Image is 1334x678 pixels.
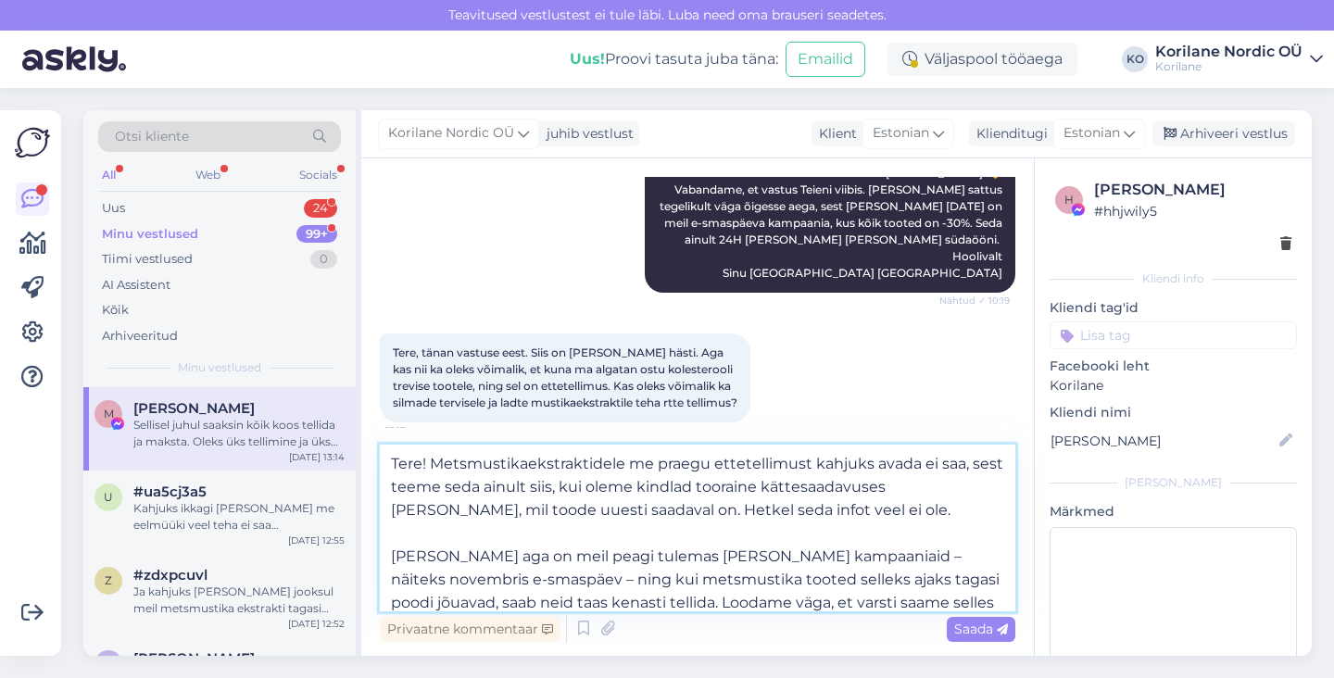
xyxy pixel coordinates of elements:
[385,423,455,437] span: 13:13
[380,617,560,642] div: Privaatne kommentaar
[102,225,198,244] div: Minu vestlused
[1050,270,1297,287] div: Kliendi info
[115,127,189,146] span: Otsi kliente
[1094,201,1291,221] div: # hhjwily5
[1155,44,1303,59] div: Korilane Nordic OÜ
[296,225,337,244] div: 99+
[1050,321,1297,349] input: Lisa tag
[1094,179,1291,201] div: [PERSON_NAME]
[104,490,113,504] span: u
[939,294,1010,308] span: Nähtud ✓ 10:19
[133,650,255,667] span: Gertu T
[1050,502,1297,521] p: Märkmed
[1064,193,1074,207] span: h
[1050,474,1297,491] div: [PERSON_NAME]
[288,534,345,547] div: [DATE] 12:55
[1155,44,1323,74] a: Korilane Nordic OÜKorilane
[1063,123,1120,144] span: Estonian
[288,617,345,631] div: [DATE] 12:52
[133,400,255,417] span: Monika Hamadeh
[954,621,1008,637] span: Saada
[310,250,337,269] div: 0
[104,407,114,421] span: M
[380,445,1015,611] textarea: Tere! Metsmustikaekstraktidele me praegu ettetellimust kahjuks avada ei saa, sest teeme seda ainu...
[393,345,737,409] span: Tere, tänan vastuse eest. Siis on [PERSON_NAME] hästi. Aga kas nii ka oleks võimalik, et kuna ma ...
[289,450,345,464] div: [DATE] 13:14
[1051,431,1276,451] input: Lisa nimi
[15,125,50,160] img: Askly Logo
[304,199,337,218] div: 24
[1152,121,1295,146] div: Arhiveeri vestlus
[1122,46,1148,72] div: KO
[133,417,345,450] div: Sellisel juhul saaksin kõik koos tellida ja maksta. Oleks üks tellimine ja üks saatmine, kui toot...
[570,48,778,70] div: Proovi tasuta juba täna:
[873,123,929,144] span: Estonian
[133,500,345,534] div: Kahjuks ikkagi [PERSON_NAME] me eelmüüki veel teha ei saa metsmustika ekstraktile, aga kindlasti ...
[133,483,207,500] span: #ua5cj3a5
[1050,376,1297,395] p: Korilane
[105,573,112,587] span: z
[102,250,193,269] div: Tiimi vestlused
[98,163,120,187] div: All
[786,42,865,77] button: Emailid
[539,124,634,144] div: juhib vestlust
[388,123,514,144] span: Korilane Nordic OÜ
[969,124,1048,144] div: Klienditugi
[812,124,857,144] div: Klient
[192,163,224,187] div: Web
[102,327,178,345] div: Arhiveeritud
[660,166,1005,280] span: Tere [PERSON_NAME]! 💛 Vabandame, et vastus Teieni viibis. [PERSON_NAME] sattus tegelikult väga õi...
[178,359,261,376] span: Minu vestlused
[1050,403,1297,422] p: Kliendi nimi
[1050,357,1297,376] p: Facebooki leht
[887,43,1077,76] div: Väljaspool tööaega
[102,301,129,320] div: Kõik
[133,584,345,617] div: Ja kahjuks [PERSON_NAME] jooksul meil metsmustika ekstrakti tagasi müüki [PERSON_NAME].
[570,50,605,68] b: Uus!
[102,276,170,295] div: AI Assistent
[102,199,125,218] div: Uus
[1155,59,1303,74] div: Korilane
[133,567,208,584] span: #zdxpcuvl
[296,163,341,187] div: Socials
[1050,298,1297,318] p: Kliendi tag'id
